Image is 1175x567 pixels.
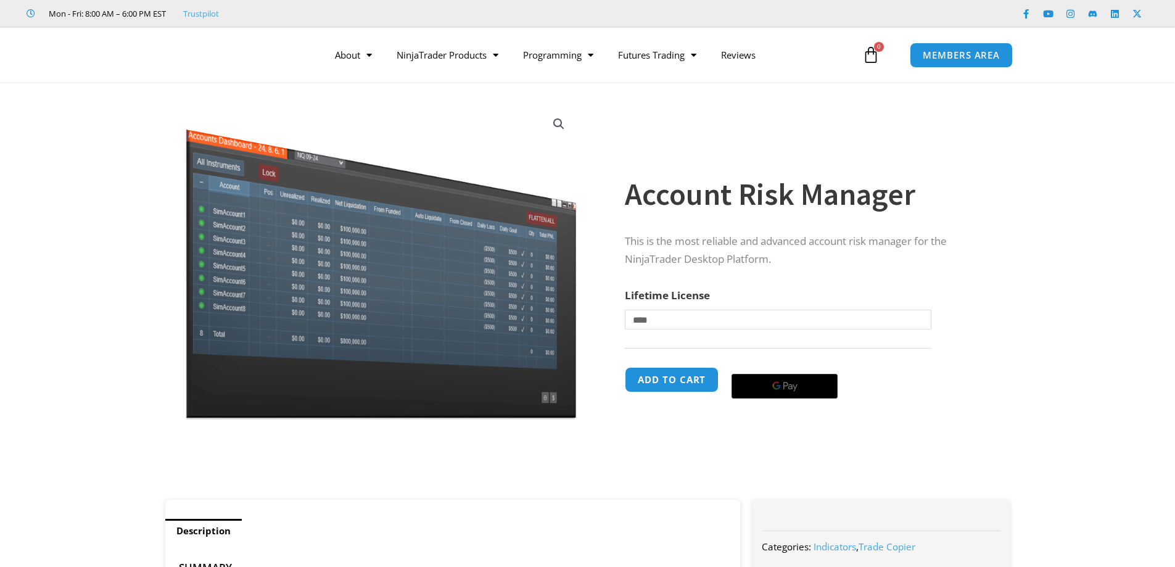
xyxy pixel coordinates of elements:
[625,233,985,268] p: This is the most reliable and advanced account risk manager for the NinjaTrader Desktop Platform.
[511,41,606,69] a: Programming
[859,540,915,553] a: Trade Copier
[183,104,579,420] img: Screenshot 2024-08-26 15462845454
[146,33,278,77] img: LogoAI | Affordable Indicators – NinjaTrader
[814,540,915,553] span: ,
[709,41,768,69] a: Reviews
[874,42,884,52] span: 0
[910,43,1013,68] a: MEMBERS AREA
[183,6,219,21] a: Trustpilot
[548,113,570,135] a: View full-screen image gallery
[606,41,709,69] a: Futures Trading
[165,519,242,543] a: Description
[732,374,838,399] button: Buy with GPay
[323,41,384,69] a: About
[323,41,859,69] nav: Menu
[625,367,719,392] button: Add to cart
[46,6,166,21] span: Mon - Fri: 8:00 AM – 6:00 PM EST
[384,41,511,69] a: NinjaTrader Products
[625,173,985,216] h1: Account Risk Manager
[923,51,1000,60] span: MEMBERS AREA
[762,540,811,553] span: Categories:
[814,540,856,553] a: Indicators
[844,37,898,73] a: 0
[729,365,840,366] iframe: Secure payment input frame
[625,288,710,302] label: Lifetime License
